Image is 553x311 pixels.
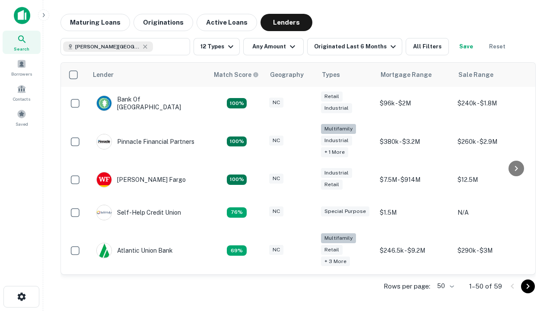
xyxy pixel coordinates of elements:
th: Mortgage Range [375,63,453,87]
td: $240k - $1.8M [453,87,531,120]
div: Industrial [321,136,352,146]
button: Originated Last 6 Months [307,38,402,55]
div: NC [269,136,283,146]
button: Go to next page [521,279,535,293]
span: Contacts [13,95,30,102]
button: Lenders [261,14,312,31]
div: NC [269,206,283,216]
div: Mortgage Range [381,70,432,80]
td: $7.5M - $914M [375,163,453,196]
div: Sale Range [458,70,493,80]
div: Matching Properties: 26, hasApolloMatch: undefined [227,136,247,147]
td: $12.5M [453,163,531,196]
iframe: Chat Widget [510,214,553,256]
th: Sale Range [453,63,531,87]
div: Matching Properties: 10, hasApolloMatch: undefined [227,245,247,256]
div: + 1 more [321,147,348,157]
div: [PERSON_NAME] Fargo [96,172,186,187]
button: Reset [483,38,511,55]
th: Geography [265,63,317,87]
span: Saved [16,121,28,127]
img: picture [97,205,111,220]
div: Self-help Credit Union [96,205,181,220]
div: Multifamily [321,233,356,243]
img: capitalize-icon.png [14,7,30,24]
h6: Match Score [214,70,257,79]
button: All Filters [406,38,449,55]
a: Contacts [3,81,41,104]
div: Multifamily [321,124,356,134]
button: Maturing Loans [60,14,130,31]
div: + 3 more [321,257,350,267]
div: Pinnacle Financial Partners [96,134,194,149]
a: Search [3,31,41,54]
div: Industrial [321,168,352,178]
div: Types [322,70,340,80]
div: Matching Properties: 15, hasApolloMatch: undefined [227,175,247,185]
p: 1–50 of 59 [469,281,502,292]
a: Saved [3,106,41,129]
button: Originations [133,14,193,31]
div: Bank Of [GEOGRAPHIC_DATA] [96,95,200,111]
img: picture [97,96,111,111]
img: picture [97,134,111,149]
th: Lender [88,63,209,87]
p: Rows per page: [384,281,430,292]
a: Borrowers [3,56,41,79]
td: $260k - $2.9M [453,120,531,163]
div: Industrial [321,103,352,113]
button: 12 Types [194,38,240,55]
button: Active Loans [197,14,257,31]
div: Lender [93,70,114,80]
td: N/A [453,196,531,229]
img: picture [97,172,111,187]
th: Types [317,63,375,87]
div: Special Purpose [321,206,369,216]
span: Borrowers [11,70,32,77]
span: Search [14,45,29,52]
td: $290k - $3M [453,229,531,273]
td: $380k - $3.2M [375,120,453,163]
div: Originated Last 6 Months [314,41,398,52]
div: Retail [321,245,343,255]
div: NC [269,245,283,255]
img: picture [97,243,111,258]
div: NC [269,174,283,184]
th: Capitalize uses an advanced AI algorithm to match your search with the best lender. The match sco... [209,63,265,87]
div: Atlantic Union Bank [96,243,173,258]
div: Geography [270,70,304,80]
button: Any Amount [243,38,304,55]
div: Matching Properties: 15, hasApolloMatch: undefined [227,98,247,108]
div: Capitalize uses an advanced AI algorithm to match your search with the best lender. The match sco... [214,70,259,79]
div: Retail [321,92,343,102]
div: 50 [434,280,455,292]
div: Retail [321,180,343,190]
td: $246.5k - $9.2M [375,229,453,273]
td: $1.5M [375,196,453,229]
td: $96k - $2M [375,87,453,120]
span: [PERSON_NAME][GEOGRAPHIC_DATA], [GEOGRAPHIC_DATA] [75,43,140,51]
div: Matching Properties: 11, hasApolloMatch: undefined [227,207,247,218]
div: NC [269,98,283,108]
button: Save your search to get updates of matches that match your search criteria. [452,38,480,55]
